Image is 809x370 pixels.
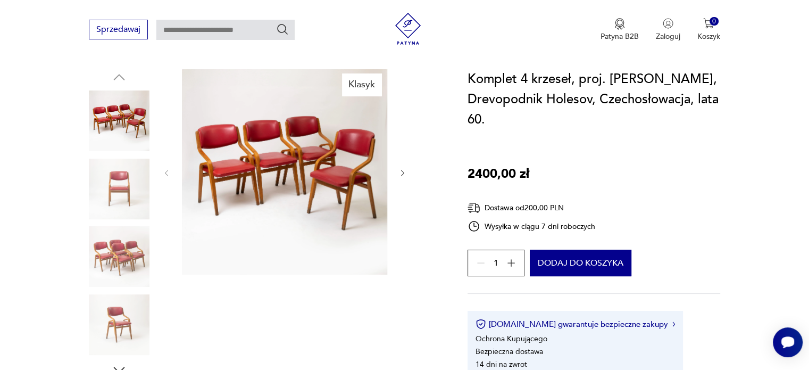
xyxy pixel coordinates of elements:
img: Ikonka użytkownika [663,18,673,29]
button: Sprzedawaj [89,20,148,39]
div: Klasyk [342,73,381,96]
img: Zdjęcie produktu Komplet 4 krzeseł, proj. Ludvik Volak, Drevopodnik Holesov, Czechosłowacja, lata... [182,69,387,275]
img: Ikona dostawy [468,201,480,215]
img: Zdjęcie produktu Komplet 4 krzeseł, proj. Ludvik Volak, Drevopodnik Holesov, Czechosłowacja, lata... [89,159,149,219]
img: Zdjęcie produktu Komplet 4 krzeseł, proj. Ludvik Volak, Drevopodnik Holesov, Czechosłowacja, lata... [89,91,149,151]
img: Zdjęcie produktu Komplet 4 krzeseł, proj. Ludvik Volak, Drevopodnik Holesov, Czechosłowacja, lata... [89,294,149,355]
div: Dostawa od 200,00 PLN [468,201,595,215]
button: 0Koszyk [697,18,720,42]
div: Wysyłka w ciągu 7 dni roboczych [468,220,595,233]
button: [DOMAIN_NAME] gwarantuje bezpieczne zakupy [476,319,675,330]
button: Szukaj [276,23,289,36]
img: Patyna - sklep z meblami i dekoracjami vintage [392,13,424,45]
img: Ikona certyfikatu [476,319,486,330]
img: Ikona koszyka [703,18,714,29]
iframe: Smartsupp widget button [773,327,803,357]
li: 14 dni na zwrot [476,359,527,369]
span: 1 [494,260,498,267]
img: Zdjęcie produktu Komplet 4 krzeseł, proj. Ludvik Volak, Drevopodnik Holesov, Czechosłowacja, lata... [89,226,149,287]
p: Zaloguj [656,31,680,42]
button: Patyna B2B [601,18,639,42]
p: Koszyk [697,31,720,42]
li: Bezpieczna dostawa [476,347,543,357]
p: Patyna B2B [601,31,639,42]
h1: Komplet 4 krzeseł, proj. [PERSON_NAME], Drevopodnik Holesov, Czechosłowacja, lata 60. [468,69,720,130]
img: Ikona strzałki w prawo [672,322,675,327]
button: Dodaj do koszyka [530,250,631,276]
li: Ochrona Kupującego [476,334,547,344]
a: Sprzedawaj [89,27,148,34]
img: Ikona medalu [614,18,625,30]
button: Zaloguj [656,18,680,42]
div: 0 [710,17,719,26]
p: 2400,00 zł [468,164,529,184]
a: Ikona medaluPatyna B2B [601,18,639,42]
